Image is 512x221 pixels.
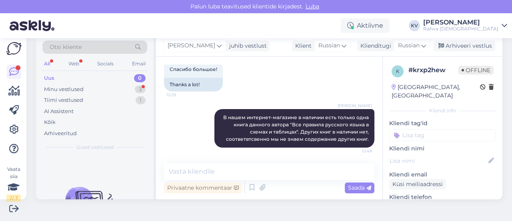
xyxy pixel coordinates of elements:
div: 0 [134,74,146,82]
div: Vaata siia [6,166,21,202]
div: [PERSON_NAME] [423,19,498,26]
span: Спасибо большое! [170,66,217,72]
div: 1 [136,96,146,104]
div: Kõik [44,118,56,126]
div: Uus [44,74,54,82]
div: Klient [292,42,312,50]
div: juhib vestlust [226,42,267,50]
span: [PERSON_NAME] [168,41,215,50]
span: В нашем интернет-магазине в наличии есть только одна книга данного автора "Все правила русского я... [223,114,370,142]
div: Thanks a lot! [164,78,223,91]
span: k [396,68,400,74]
div: Kliendi info [389,107,496,114]
div: Küsi meiliaadressi [389,179,446,190]
p: Kliendi telefon [389,193,496,201]
div: 2 / 3 [6,195,21,202]
div: KV [409,20,420,31]
span: Otsi kliente [50,43,82,51]
div: 3 [135,85,146,93]
p: Kliendi nimi [389,144,496,153]
div: Web [67,59,81,69]
img: Askly Logo [6,42,22,55]
span: Russian [398,41,420,50]
a: [PERSON_NAME]Rahva [DEMOGRAPHIC_DATA] [423,19,507,32]
span: Uued vestlused [76,144,114,151]
span: 12:29 [166,92,196,98]
div: Arhiveeri vestlus [434,41,495,51]
span: Offline [458,66,494,75]
div: Arhiveeritud [44,130,77,138]
div: AI Assistent [44,107,74,116]
span: 12:48 [342,148,372,154]
div: Email [130,59,147,69]
span: [PERSON_NAME] [338,103,372,109]
p: Kliendi tag'id [389,119,496,128]
div: Minu vestlused [44,85,84,93]
div: Klienditugi [357,42,391,50]
div: Tiimi vestlused [44,96,83,104]
input: Lisa nimi [390,156,487,165]
div: Rahva [DEMOGRAPHIC_DATA] [423,26,498,32]
div: Privaatne kommentaar [164,182,242,193]
span: Luba [303,3,322,10]
div: All [42,59,52,69]
span: Russian [318,41,340,50]
div: # krxp2hew [408,65,458,75]
div: Aktiivne [341,18,390,33]
p: Kliendi email [389,170,496,179]
div: Socials [96,59,115,69]
span: Saada [348,184,371,191]
div: [GEOGRAPHIC_DATA], [GEOGRAPHIC_DATA] [392,83,480,100]
input: Lisa tag [389,129,496,141]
